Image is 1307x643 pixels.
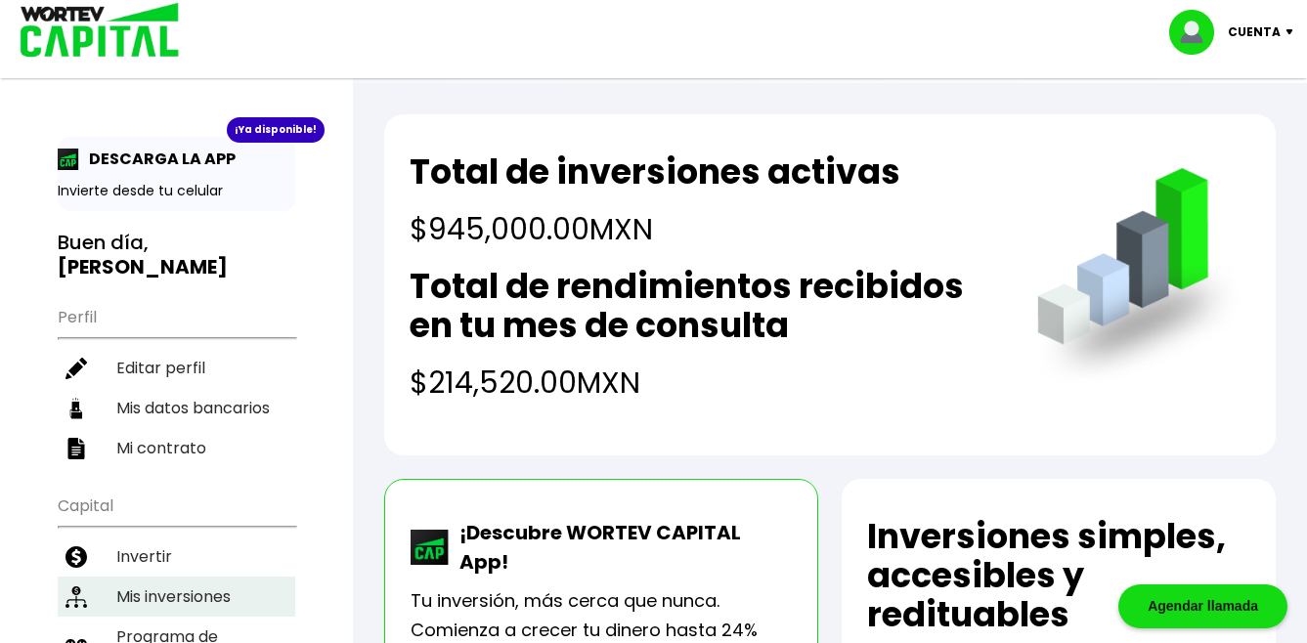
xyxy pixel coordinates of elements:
img: invertir-icon.b3b967d7.svg [65,546,87,568]
img: profile-image [1169,10,1228,55]
img: app-icon [58,149,79,170]
img: datos-icon.10cf9172.svg [65,398,87,419]
h4: $214,520.00 MXN [410,361,997,405]
a: Mi contrato [58,428,295,468]
h2: Total de rendimientos recibidos en tu mes de consulta [410,267,997,345]
p: Cuenta [1228,18,1281,47]
img: contrato-icon.f2db500c.svg [65,438,87,459]
a: Invertir [58,536,295,577]
img: icon-down [1281,29,1307,35]
b: [PERSON_NAME] [58,253,228,280]
div: Agendar llamada [1118,584,1287,628]
div: ¡Ya disponible! [227,117,325,143]
a: Mis datos bancarios [58,388,295,428]
p: ¡Descubre WORTEV CAPITAL App! [450,518,792,577]
h2: Inversiones simples, accesibles y redituables [867,517,1250,634]
img: inversiones-icon.6695dc30.svg [65,586,87,608]
a: Editar perfil [58,348,295,388]
ul: Perfil [58,295,295,468]
img: editar-icon.952d3147.svg [65,358,87,379]
h2: Total de inversiones activas [410,152,900,192]
p: Invierte desde tu celular [58,181,295,201]
p: DESCARGA LA APP [79,147,236,171]
h4: $945,000.00 MXN [410,207,900,251]
img: wortev-capital-app-icon [411,530,450,565]
h3: Buen día, [58,231,295,279]
a: Mis inversiones [58,577,295,617]
img: grafica.516fef24.png [1028,168,1250,390]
